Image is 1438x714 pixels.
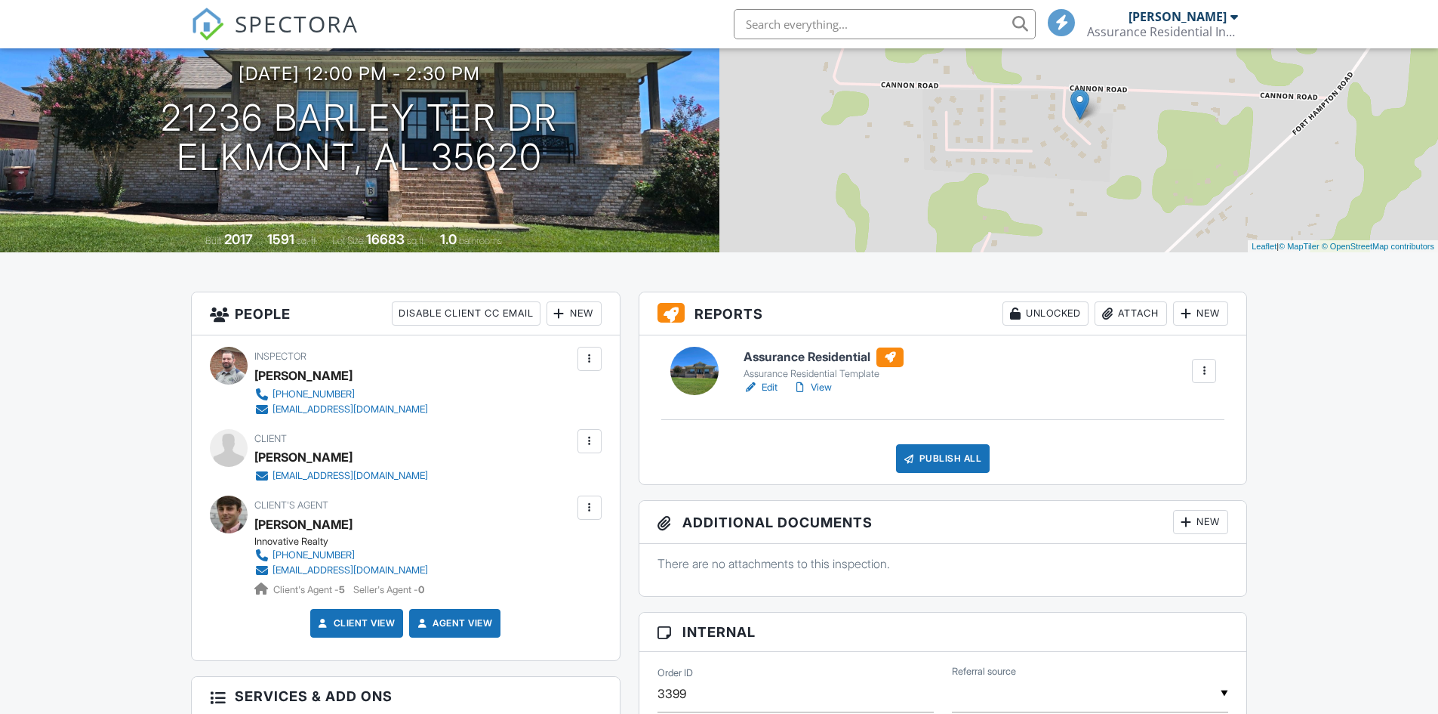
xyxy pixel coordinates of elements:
div: New [547,301,602,326]
a: [PHONE_NUMBER] [254,387,428,402]
span: Built [205,235,222,246]
div: New [1173,301,1228,326]
h3: Internal [639,613,1247,652]
span: Client's Agent [254,499,328,511]
div: 2017 [224,231,253,247]
span: SPECTORA [235,8,359,39]
h3: People [192,292,620,335]
a: Assurance Residential Assurance Residential Template [744,348,904,381]
span: Client's Agent - [273,584,347,595]
strong: 0 [418,584,424,595]
a: [PERSON_NAME] [254,513,353,536]
div: [PHONE_NUMBER] [273,388,355,400]
h3: Reports [639,292,1247,335]
div: Attach [1095,301,1167,326]
h3: Additional Documents [639,501,1247,544]
h1: 21236 Barley Ter Dr Elkmont, AL 35620 [161,98,558,178]
span: Seller's Agent - [353,584,424,595]
span: Inspector [254,351,306,362]
div: Assurance Residential Template [744,368,904,380]
a: © MapTiler [1279,242,1319,251]
label: Referral source [952,665,1016,678]
a: [EMAIL_ADDRESS][DOMAIN_NAME] [254,563,428,578]
div: [PHONE_NUMBER] [273,549,355,561]
div: Disable Client CC Email [392,301,540,326]
a: © OpenStreetMap contributors [1322,242,1434,251]
h6: Assurance Residential [744,348,904,367]
a: Agent View [414,616,492,631]
div: [PERSON_NAME] [254,364,353,387]
div: Innovative Realty [254,536,440,548]
div: | [1248,240,1438,253]
label: Order ID [657,666,693,680]
div: Unlocked [1002,301,1089,326]
div: 16683 [366,231,405,247]
a: [EMAIL_ADDRESS][DOMAIN_NAME] [254,468,428,484]
div: Publish All [896,444,990,473]
input: Search everything... [734,9,1036,39]
p: There are no attachments to this inspection. [657,555,1229,572]
div: Assurance Residential Inspections, LLC [1087,24,1238,39]
h3: [DATE] 12:00 pm - 2:30 pm [239,63,480,84]
img: The Best Home Inspection Software - Spectora [191,8,224,41]
div: New [1173,510,1228,534]
div: [EMAIL_ADDRESS][DOMAIN_NAME] [273,470,428,482]
span: sq.ft. [407,235,426,246]
a: SPECTORA [191,20,359,52]
div: [PERSON_NAME] [1129,9,1227,24]
div: 1.0 [440,231,457,247]
strong: 5 [339,584,345,595]
div: [EMAIL_ADDRESS][DOMAIN_NAME] [273,564,428,576]
a: [PHONE_NUMBER] [254,548,428,563]
a: Client View [316,616,396,631]
a: [EMAIL_ADDRESS][DOMAIN_NAME] [254,402,428,417]
div: [EMAIL_ADDRESS][DOMAIN_NAME] [273,403,428,416]
div: [PERSON_NAME] [254,446,353,468]
a: Leaflet [1252,242,1276,251]
a: View [793,380,832,395]
a: Edit [744,380,778,395]
div: 1591 [267,231,294,247]
span: bathrooms [459,235,502,246]
span: Client [254,433,287,444]
span: sq. ft. [297,235,318,246]
span: Lot Size [332,235,364,246]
